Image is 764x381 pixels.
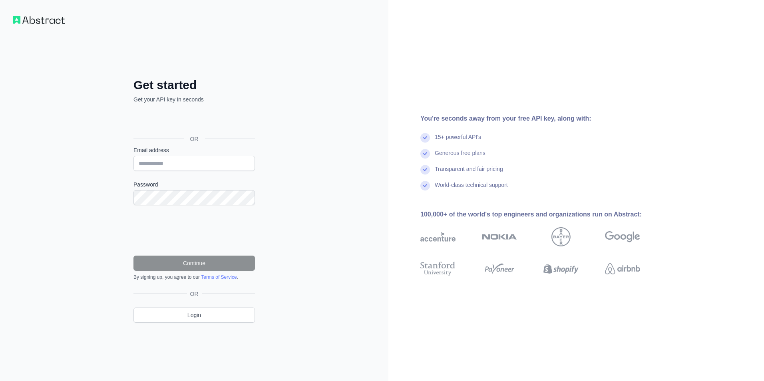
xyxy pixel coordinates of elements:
[133,274,255,280] div: By signing up, you agree to our .
[133,308,255,323] a: Login
[435,133,481,149] div: 15+ powerful API's
[435,165,503,181] div: Transparent and fair pricing
[133,146,255,154] label: Email address
[133,215,255,246] iframe: reCAPTCHA
[184,135,205,143] span: OR
[605,227,640,246] img: google
[129,112,257,130] iframe: Sign in with Google Button
[435,149,485,165] div: Generous free plans
[133,256,255,271] button: Continue
[133,78,255,92] h2: Get started
[420,227,456,246] img: accenture
[133,181,255,189] label: Password
[605,260,640,278] img: airbnb
[420,210,666,219] div: 100,000+ of the world's top engineers and organizations run on Abstract:
[133,95,255,103] p: Get your API key in seconds
[420,165,430,175] img: check mark
[420,133,430,143] img: check mark
[13,16,65,24] img: Workflow
[420,114,666,123] div: You're seconds away from your free API key, along with:
[482,227,517,246] img: nokia
[435,181,508,197] div: World-class technical support
[543,260,579,278] img: shopify
[420,181,430,190] img: check mark
[420,260,456,278] img: stanford university
[201,274,237,280] a: Terms of Service
[420,149,430,159] img: check mark
[482,260,517,278] img: payoneer
[187,290,202,298] span: OR
[551,227,571,246] img: bayer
